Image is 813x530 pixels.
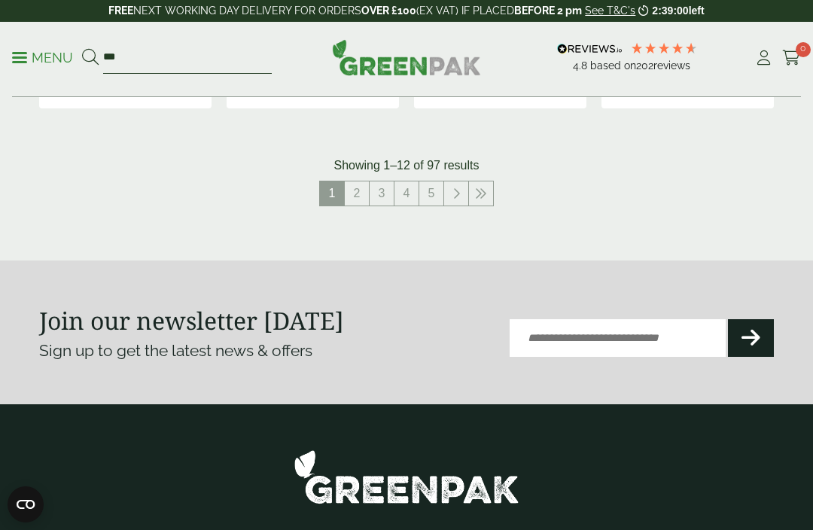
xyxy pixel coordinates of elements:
p: Showing 1–12 of 97 results [333,157,479,175]
span: 202 [636,59,653,72]
span: 0 [796,42,811,57]
div: 4.79 Stars [630,41,698,55]
strong: FREE [108,5,133,17]
button: Open CMP widget [8,486,44,522]
i: My Account [754,50,773,65]
strong: Join our newsletter [DATE] [39,304,344,337]
p: Menu [12,49,73,67]
a: See T&C's [585,5,635,17]
a: 4 [394,181,419,206]
span: Based on [590,59,636,72]
span: reviews [653,59,690,72]
p: Sign up to get the latest news & offers [39,339,370,363]
a: 0 [782,47,801,69]
a: 5 [419,181,443,206]
strong: OVER £100 [361,5,416,17]
img: GreenPak Supplies [294,449,519,504]
span: left [689,5,705,17]
span: 1 [320,181,344,206]
span: 2:39:00 [652,5,688,17]
img: REVIEWS.io [557,44,623,54]
a: Menu [12,49,73,64]
a: 3 [370,181,394,206]
i: Cart [782,50,801,65]
img: GreenPak Supplies [332,39,481,75]
a: 2 [345,181,369,206]
span: 4.8 [573,59,590,72]
strong: BEFORE 2 pm [514,5,582,17]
